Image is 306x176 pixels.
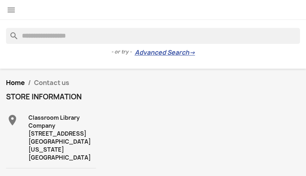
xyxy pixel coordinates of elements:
span: → [189,49,195,57]
i:  [6,114,19,127]
a: Home [6,78,25,87]
i: search [6,28,16,38]
input: Search [6,28,300,44]
span: Contact us [34,78,69,87]
a: Advanced Search→ [135,49,195,57]
div: Classroom Library Company [STREET_ADDRESS] [GEOGRAPHIC_DATA][US_STATE] [GEOGRAPHIC_DATA] [28,114,96,162]
h4: Store information [6,93,96,101]
span: - or try - [111,48,135,56]
i:  [6,5,16,15]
